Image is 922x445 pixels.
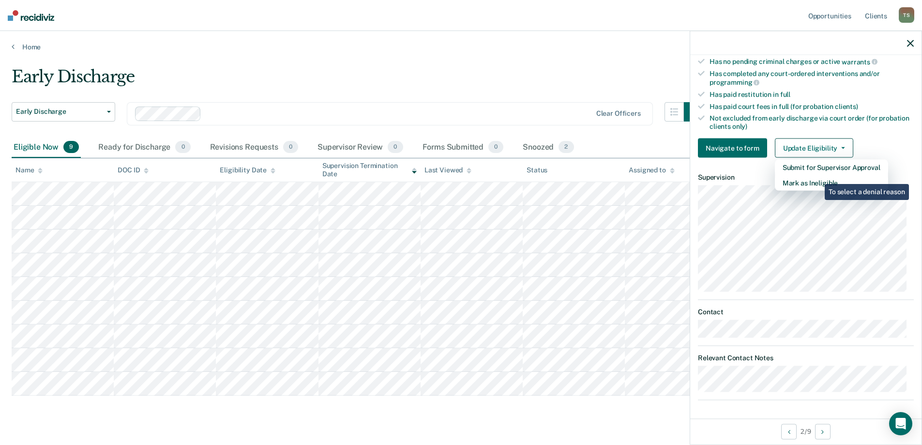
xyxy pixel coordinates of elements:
[710,114,914,131] div: Not excluded from early discharge via court order (for probation clients
[559,141,574,153] span: 2
[388,141,403,153] span: 0
[12,137,81,158] div: Eligible Now
[12,43,910,51] a: Home
[710,102,914,110] div: Has paid court fees in full (for probation
[8,10,54,21] img: Recidiviz
[424,166,471,174] div: Last Viewed
[842,58,877,65] span: warrants
[283,141,298,153] span: 0
[488,141,503,153] span: 0
[421,137,506,158] div: Forms Submitted
[175,141,190,153] span: 0
[690,418,922,444] div: 2 / 9
[835,102,858,110] span: clients)
[220,166,275,174] div: Eligibility Date
[118,166,149,174] div: DOC ID
[629,166,674,174] div: Assigned to
[775,138,853,158] button: Update Eligibility
[710,78,759,86] span: programming
[710,90,914,98] div: Has paid restitution in
[12,67,703,94] div: Early Discharge
[698,354,914,362] dt: Relevant Contact Notes
[889,412,912,435] div: Open Intercom Messenger
[527,166,547,174] div: Status
[596,109,641,118] div: Clear officers
[775,160,888,175] button: Submit for Supervisor Approval
[780,90,790,98] span: full
[781,424,797,439] button: Previous Opportunity
[521,137,575,158] div: Snoozed
[96,137,192,158] div: Ready for Discharge
[698,138,771,158] a: Navigate to form link
[899,7,914,23] div: T S
[710,57,914,66] div: Has no pending criminal charges or active
[732,123,747,130] span: only)
[698,138,767,158] button: Navigate to form
[815,424,831,439] button: Next Opportunity
[698,173,914,182] dt: Supervision
[322,162,417,178] div: Supervision Termination Date
[15,166,43,174] div: Name
[63,141,79,153] span: 9
[16,107,103,116] span: Early Discharge
[775,175,888,191] button: Mark as Ineligible
[208,137,300,158] div: Revisions Requests
[316,137,405,158] div: Supervisor Review
[698,307,914,316] dt: Contact
[710,70,914,86] div: Has completed any court-ordered interventions and/or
